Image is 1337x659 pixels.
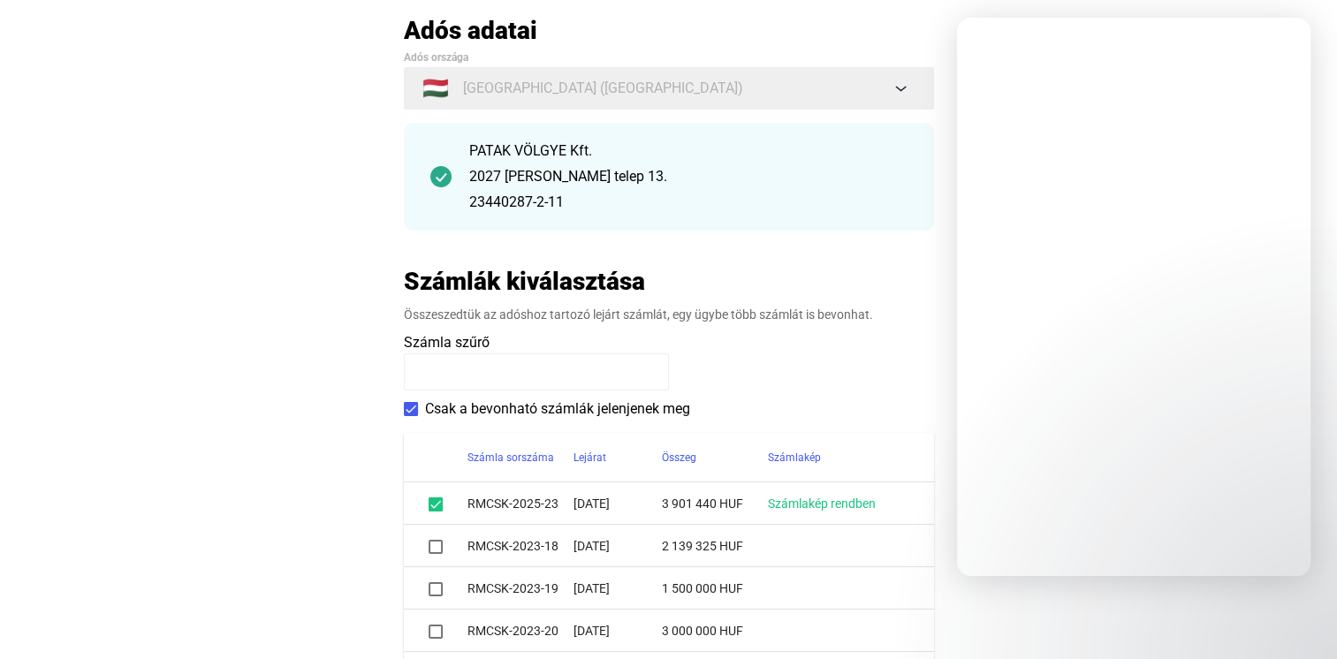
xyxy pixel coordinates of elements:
[574,482,662,525] td: [DATE]
[574,525,662,567] td: [DATE]
[768,447,913,468] div: Számlakép
[469,166,908,187] div: 2027 [PERSON_NAME] telep 13.
[467,482,574,525] td: RMCSK-2025-23
[662,567,768,610] td: 1 500 000 HUF
[662,525,768,567] td: 2 139 325 HUF
[467,447,554,468] div: Számla sorszáma
[574,447,606,468] div: Lejárat
[662,447,768,468] div: Összeg
[662,610,768,652] td: 3 000 000 HUF
[404,15,934,46] h2: Adós adatai
[467,567,574,610] td: RMCSK-2023-19
[957,18,1310,576] iframe: Intercom live chat
[404,266,645,297] h2: Számlák kiválasztása
[768,496,876,511] a: Számlakép rendben
[404,306,934,323] div: Összeszedtük az adóshoz tartozó lejárt számlát, egy ügybe több számlát is bevonhat.
[768,447,821,468] div: Számlakép
[422,78,449,99] span: 🇭🇺
[425,398,690,420] span: Csak a bevonható számlák jelenjenek meg
[404,334,490,351] span: Számla szűrő
[662,482,768,525] td: 3 901 440 HUF
[662,447,696,468] div: Összeg
[404,51,468,64] span: Adós országa
[574,567,662,610] td: [DATE]
[1268,590,1310,632] iframe: Intercom live chat
[574,447,662,468] div: Lejárat
[430,166,452,187] img: checkmark-darker-green-circle
[467,610,574,652] td: RMCSK-2023-20
[574,610,662,652] td: [DATE]
[404,67,934,110] button: 🇭🇺[GEOGRAPHIC_DATA] ([GEOGRAPHIC_DATA])
[467,447,574,468] div: Számla sorszáma
[469,192,908,213] div: 23440287-2-11
[469,140,908,162] div: PATAK VÖLGYE Kft.
[467,525,574,567] td: RMCSK-2023-18
[463,78,743,99] span: [GEOGRAPHIC_DATA] ([GEOGRAPHIC_DATA])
